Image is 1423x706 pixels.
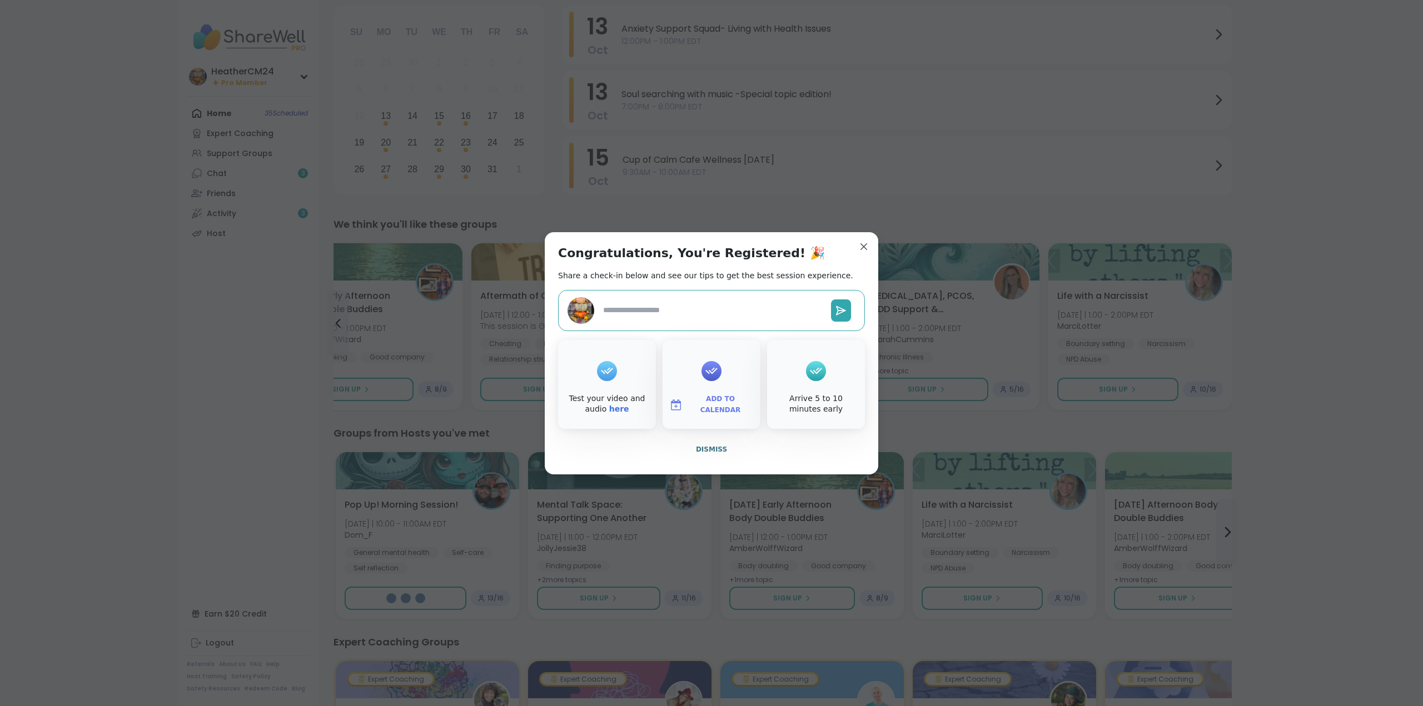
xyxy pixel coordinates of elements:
[558,270,853,281] h2: Share a check-in below and see our tips to get the best session experience.
[696,445,727,453] span: Dismiss
[687,394,754,415] span: Add to Calendar
[558,246,825,261] h1: Congratulations, You're Registered! 🎉
[560,393,654,415] div: Test your video and audio
[568,297,594,324] img: HeatherCM24
[769,393,863,415] div: Arrive 5 to 10 minutes early
[669,398,683,412] img: ShareWell Logomark
[665,393,758,417] button: Add to Calendar
[609,404,629,413] a: here
[558,438,865,461] button: Dismiss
